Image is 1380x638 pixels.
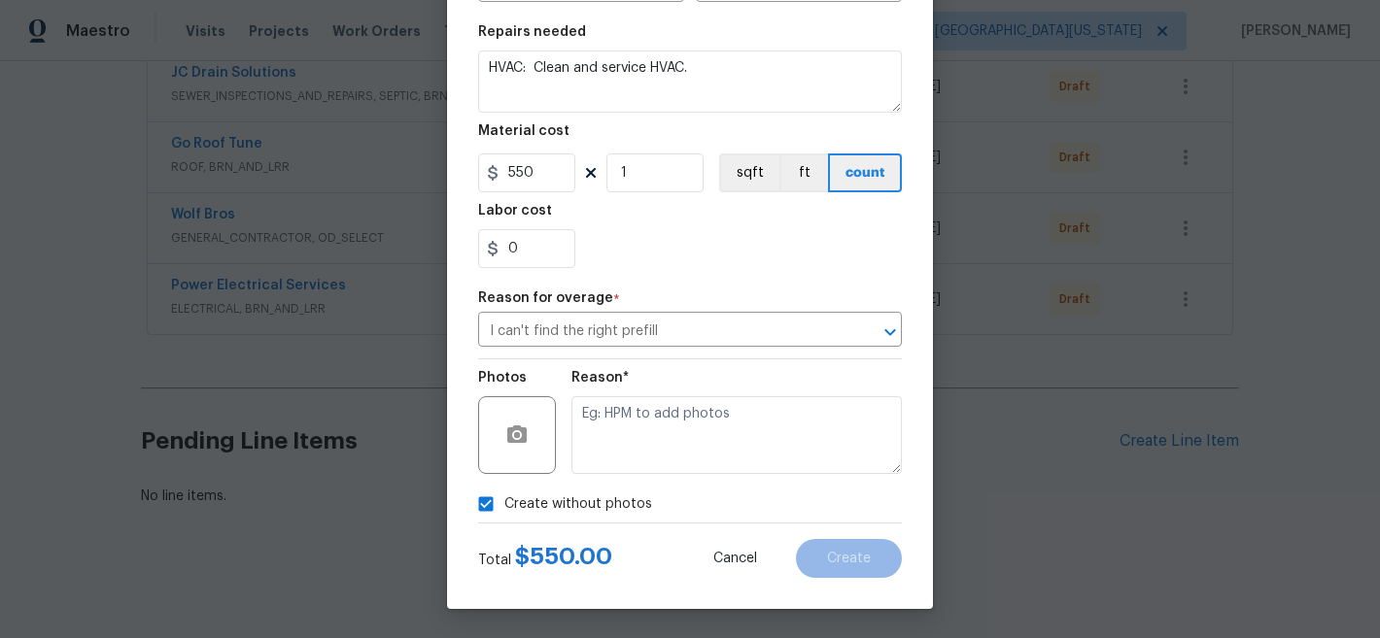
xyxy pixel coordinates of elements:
div: Total [478,547,612,570]
h5: Photos [478,371,527,385]
button: Open [877,319,904,346]
span: $ 550.00 [515,545,612,568]
input: Select a reason for overage [478,317,847,347]
textarea: HVAC: Clean and service HVAC. [478,50,902,113]
button: sqft [719,153,779,192]
button: Create [796,539,902,578]
h5: Labor cost [478,204,552,218]
span: Create [827,552,871,566]
button: Cancel [682,539,788,578]
span: Create without photos [504,494,652,515]
h5: Material cost [478,124,569,138]
button: count [828,153,902,192]
button: ft [779,153,828,192]
h5: Reason for overage [478,291,613,305]
h5: Repairs needed [478,25,586,39]
h5: Reason* [571,371,629,385]
span: Cancel [713,552,757,566]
